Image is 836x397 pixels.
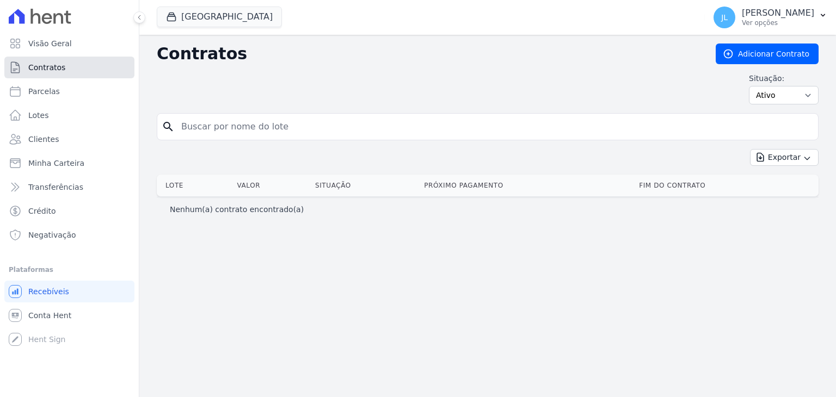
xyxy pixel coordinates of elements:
[28,86,60,97] span: Parcelas
[4,176,134,198] a: Transferências
[4,80,134,102] a: Parcelas
[4,57,134,78] a: Contratos
[28,229,76,240] span: Negativação
[170,204,304,215] p: Nenhum(a) contrato encontrado(a)
[4,200,134,222] a: Crédito
[4,128,134,150] a: Clientes
[420,175,635,196] th: Próximo Pagamento
[157,7,282,27] button: [GEOGRAPHIC_DATA]
[157,175,232,196] th: Lote
[705,2,836,33] button: JL [PERSON_NAME] Ver opções
[175,116,814,138] input: Buscar por nome do lote
[157,44,698,64] h2: Contratos
[311,175,420,196] th: Situação
[742,8,814,18] p: [PERSON_NAME]
[28,286,69,297] span: Recebíveis
[4,152,134,174] a: Minha Carteira
[4,281,134,302] a: Recebíveis
[4,104,134,126] a: Lotes
[28,310,71,321] span: Conta Hent
[721,14,728,21] span: JL
[4,305,134,326] a: Conta Hent
[28,110,49,121] span: Lotes
[4,33,134,54] a: Visão Geral
[9,263,130,276] div: Plataformas
[28,134,59,145] span: Clientes
[28,182,83,193] span: Transferências
[28,38,72,49] span: Visão Geral
[742,18,814,27] p: Ver opções
[635,175,819,196] th: Fim do Contrato
[28,62,65,73] span: Contratos
[162,120,175,133] i: search
[716,44,819,64] a: Adicionar Contrato
[749,73,819,84] label: Situação:
[750,149,819,166] button: Exportar
[4,224,134,246] a: Negativação
[28,206,56,216] span: Crédito
[28,158,84,169] span: Minha Carteira
[232,175,311,196] th: Valor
